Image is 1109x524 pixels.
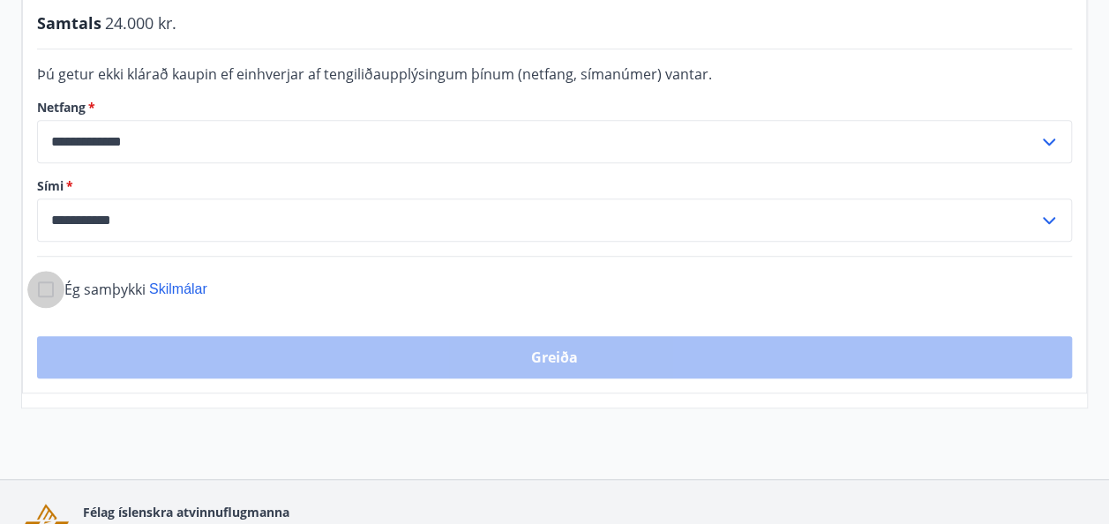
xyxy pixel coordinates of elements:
[105,11,176,34] span: 24.000 kr.
[64,280,146,299] span: Ég samþykki
[37,64,712,84] span: Þú getur ekki klárað kaupin ef einhverjar af tengiliðaupplýsingum þínum (netfang, símanúmer) vantar.
[37,11,101,34] span: Samtals
[149,281,207,296] span: Skilmálar
[149,280,207,299] button: Skilmálar
[83,504,289,520] span: Félag íslenskra atvinnuflugmanna
[37,99,1072,116] label: Netfang
[37,177,1072,195] label: Sími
